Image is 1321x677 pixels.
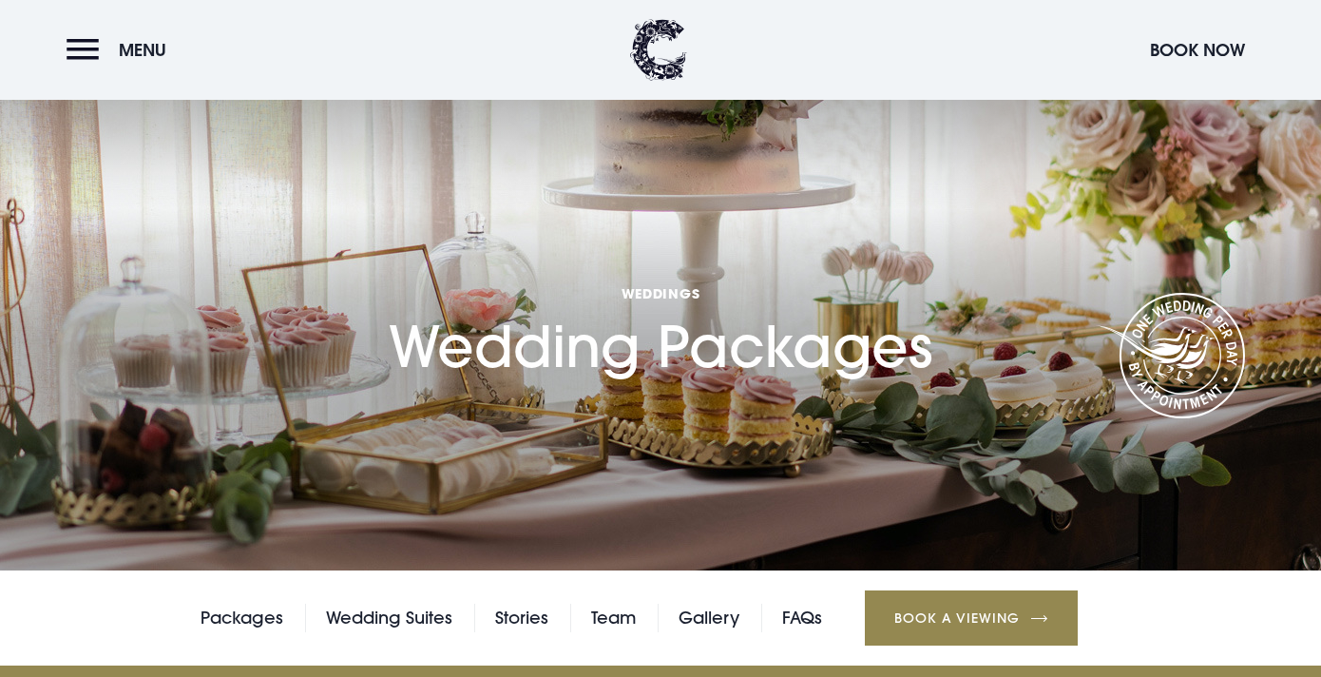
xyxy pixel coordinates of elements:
[201,604,283,632] a: Packages
[495,604,548,632] a: Stories
[591,604,636,632] a: Team
[1140,29,1254,70] button: Book Now
[389,200,932,380] h1: Wedding Packages
[630,19,687,81] img: Clandeboye Lodge
[782,604,822,632] a: FAQs
[389,284,932,302] span: Weddings
[679,604,739,632] a: Gallery
[119,39,166,61] span: Menu
[67,29,176,70] button: Menu
[326,604,452,632] a: Wedding Suites
[865,590,1078,646] a: Book a Viewing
